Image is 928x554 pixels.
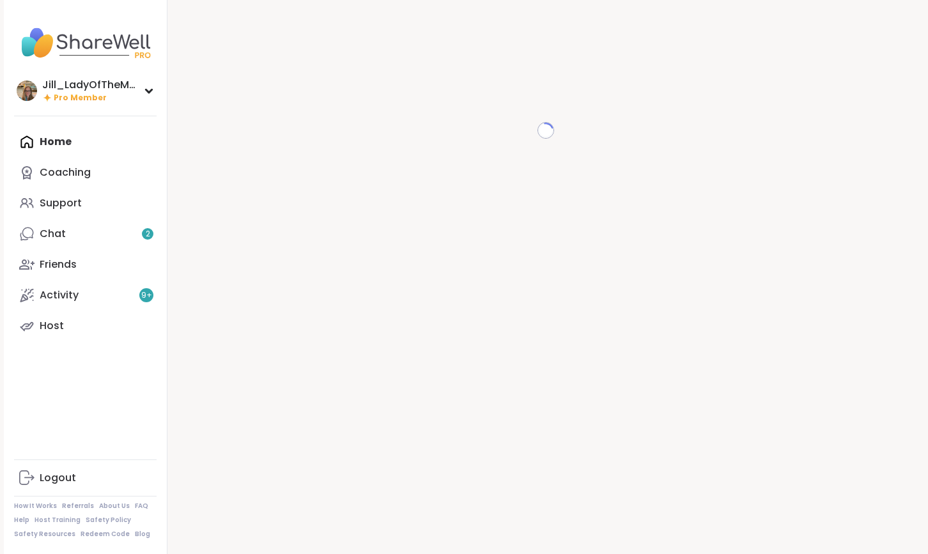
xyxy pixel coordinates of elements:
a: About Us [99,502,130,511]
span: 2 [146,229,150,240]
img: ShareWell Nav Logo [14,20,157,65]
a: How It Works [14,502,57,511]
span: Pro Member [54,93,107,104]
a: Host Training [35,516,81,525]
a: Help [14,516,29,525]
a: Host [14,311,157,341]
a: Referrals [62,502,94,511]
a: Blog [135,530,150,539]
a: Logout [14,463,157,493]
span: 9 + [141,290,152,301]
div: Logout [40,471,76,485]
a: FAQ [135,502,148,511]
a: Safety Policy [86,516,131,525]
div: Friends [40,258,77,272]
div: Jill_LadyOfTheMountain [42,78,138,92]
div: Host [40,319,64,333]
div: Chat [40,227,66,241]
div: Support [40,196,82,210]
div: Coaching [40,165,91,180]
a: Friends [14,249,157,280]
a: Safety Resources [14,530,75,539]
img: Jill_LadyOfTheMountain [17,81,37,101]
a: Coaching [14,157,157,188]
a: Support [14,188,157,219]
a: Activity9+ [14,280,157,311]
a: Chat2 [14,219,157,249]
a: Redeem Code [81,530,130,539]
div: Activity [40,288,79,302]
